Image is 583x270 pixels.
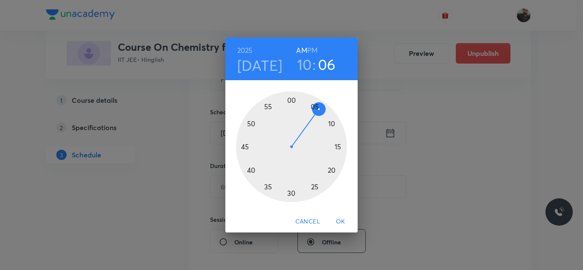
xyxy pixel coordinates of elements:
button: PM [307,44,318,56]
button: 10 [297,55,312,73]
span: OK [330,216,351,227]
button: AM [296,44,307,56]
h3: : [312,55,316,73]
span: Cancel [295,216,320,227]
button: 06 [318,55,336,73]
button: [DATE] [237,56,283,74]
button: Cancel [292,214,324,229]
button: OK [327,214,354,229]
button: 2025 [237,44,253,56]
